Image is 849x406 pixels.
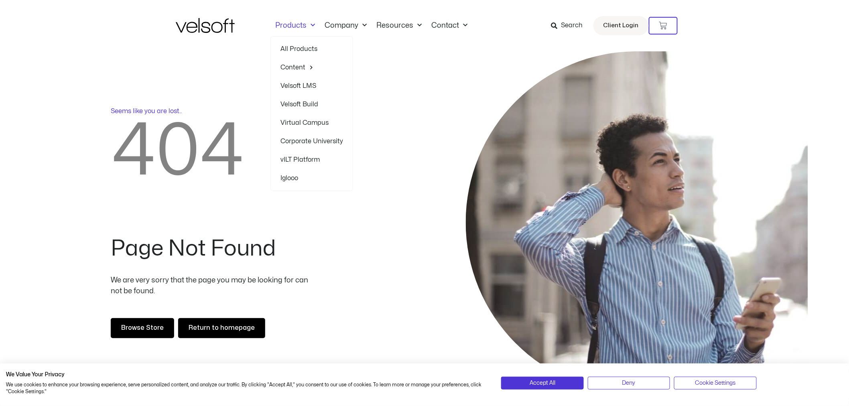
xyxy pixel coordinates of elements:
a: Client Login [593,16,649,35]
a: Browse Store [111,318,174,338]
a: vILT Platform [280,150,343,169]
a: ResourcesMenu Toggle [372,21,427,30]
a: Virtual Campus [280,114,343,132]
span: Client Login [603,20,639,31]
span: Return to homepage [189,323,255,333]
p: Seems like you are lost.. [111,106,314,116]
p: We are very sorry that the page you may be looking for can not be found. [111,275,314,296]
span: Accept All [530,379,555,388]
h2: Page Not Found [111,238,314,260]
a: ProductsMenu Toggle [270,21,320,30]
button: Accept all cookies [501,377,583,390]
a: Search [551,19,589,32]
span: Browse Store [121,323,164,333]
p: We use cookies to enhance your browsing experience, serve personalized content, and analyze our t... [6,382,489,395]
a: All Products [280,40,343,58]
a: ContactMenu Toggle [427,21,472,30]
a: Corporate University [280,132,343,150]
a: Iglooo [280,169,343,187]
span: Search [561,20,583,31]
nav: Menu [270,21,472,30]
a: Return to homepage [178,318,265,338]
img: Velsoft Training Materials [176,18,235,33]
button: Deny all cookies [588,377,670,390]
button: Adjust cookie preferences [674,377,756,390]
h2: We Value Your Privacy [6,371,489,378]
span: Cookie Settings [695,379,735,388]
a: CompanyMenu Toggle [320,21,372,30]
span: Deny [622,379,636,388]
a: ContentMenu Toggle [280,58,343,77]
a: Velsoft Build [280,95,343,114]
a: Velsoft LMS [280,77,343,95]
ul: ProductsMenu Toggle [270,36,353,191]
h2: 404 [111,116,314,188]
